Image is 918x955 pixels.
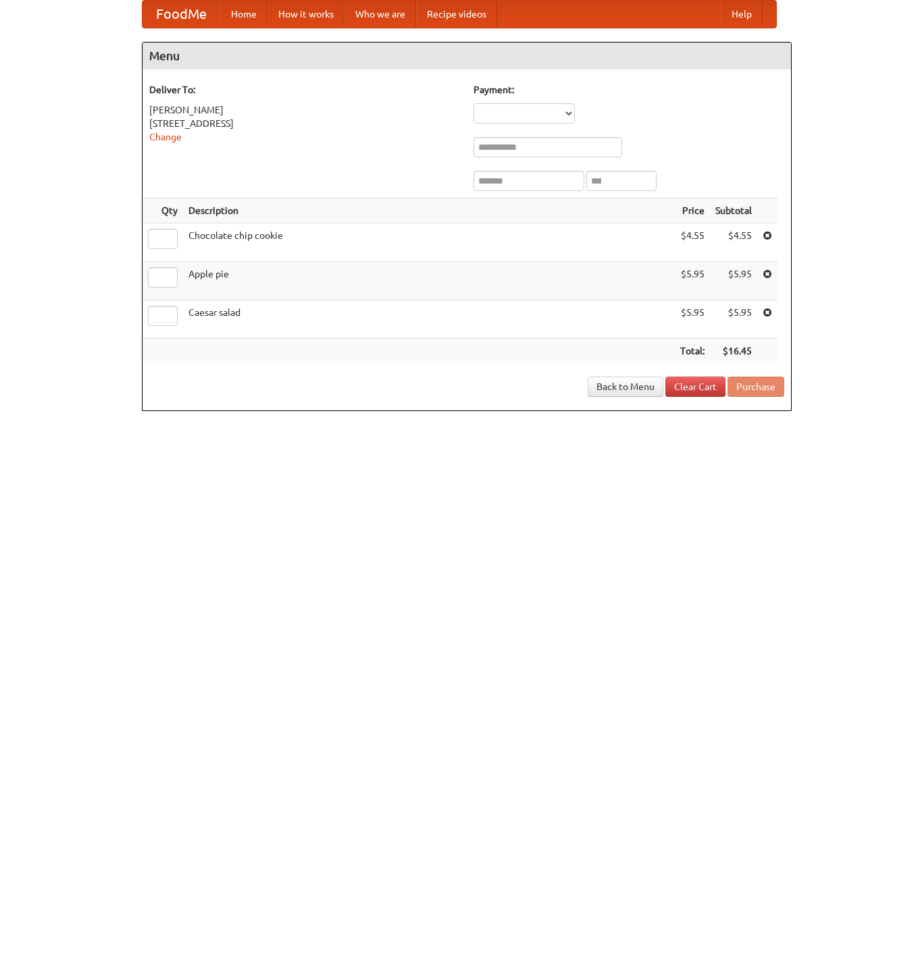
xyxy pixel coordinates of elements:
[710,223,757,262] td: $4.55
[710,262,757,300] td: $5.95
[149,103,460,117] div: [PERSON_NAME]
[721,1,763,28] a: Help
[474,83,784,97] h5: Payment:
[143,43,791,70] h4: Menu
[675,223,710,262] td: $4.55
[143,198,183,223] th: Qty
[149,83,460,97] h5: Deliver To:
[675,262,710,300] td: $5.95
[345,1,416,28] a: Who we are
[588,377,663,397] a: Back to Menu
[149,132,182,142] a: Change
[416,1,497,28] a: Recipe videos
[675,198,710,223] th: Price
[710,339,757,364] th: $16.45
[665,377,725,397] a: Clear Cart
[183,262,675,300] td: Apple pie
[710,198,757,223] th: Subtotal
[183,223,675,262] td: Chocolate chip cookie
[675,339,710,364] th: Total:
[149,117,460,130] div: [STREET_ADDRESS]
[220,1,267,28] a: Home
[183,300,675,339] td: Caesar salad
[728,377,784,397] button: Purchase
[183,198,675,223] th: Description
[143,1,220,28] a: FoodMe
[710,300,757,339] td: $5.95
[675,300,710,339] td: $5.95
[267,1,345,28] a: How it works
